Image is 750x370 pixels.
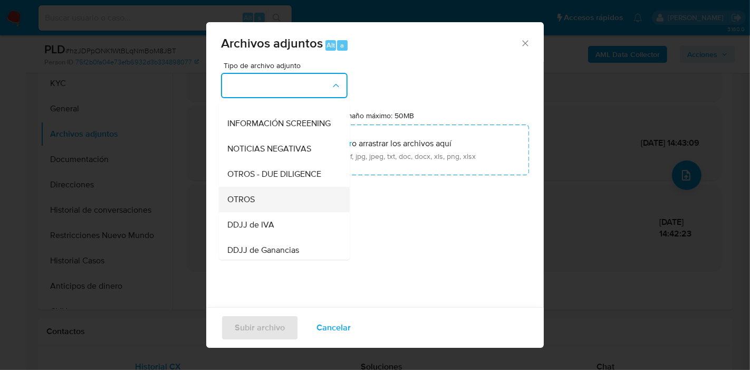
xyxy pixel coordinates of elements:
span: INFORMACIÓN SCREENING [227,118,331,129]
span: NOTICIAS NEGATIVAS [227,144,311,154]
span: Archivos adjuntos [221,34,323,52]
span: Alt [326,40,335,50]
span: CAPTURA WEB [227,93,285,103]
span: DDJJ de Ganancias [227,245,299,255]
span: a [340,40,344,50]
span: Tipo de archivo adjunto [224,62,350,69]
span: OTROS [227,194,255,205]
button: Cerrar [520,38,530,48]
span: OTROS - DUE DILIGENCE [227,169,321,179]
button: Cancelar [303,315,364,340]
label: Tamaño máximo: 50MB [339,111,415,120]
span: DDJJ de IVA [227,220,274,230]
span: Cancelar [316,316,351,339]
